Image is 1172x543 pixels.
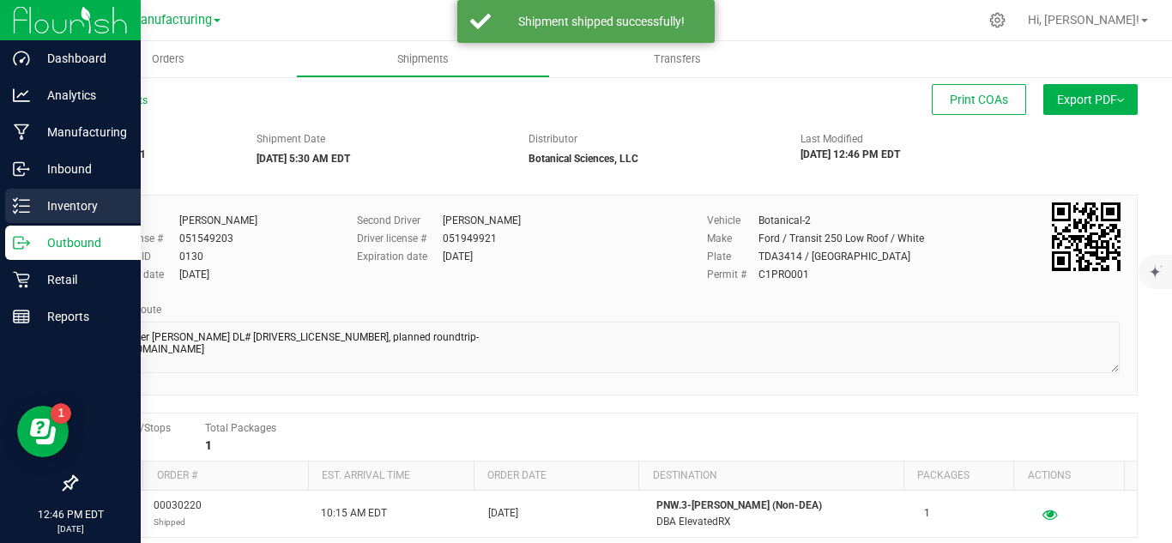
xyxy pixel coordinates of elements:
strong: [DATE] 5:30 AM EDT [257,153,350,165]
strong: Botanical Sciences, LLC [529,153,638,165]
p: 12:46 PM EDT [8,507,133,522]
a: Orders [41,41,296,77]
span: 1 [924,505,930,522]
div: [DATE] [179,267,209,282]
label: Expiration date [357,249,443,264]
label: Make [707,231,758,246]
p: Inbound [30,159,133,179]
p: Shipped [154,514,202,530]
div: 051949921 [443,231,497,246]
div: 0130 [179,249,203,264]
iframe: Resource center [17,406,69,457]
span: Export PDF [1057,93,1124,106]
iframe: Resource center unread badge [51,403,71,424]
strong: [DATE] 12:46 PM EDT [800,148,900,160]
inline-svg: Analytics [13,87,30,104]
button: Print COAs [932,84,1026,115]
span: Manufacturing [130,13,212,27]
span: 00030220 [154,498,202,530]
th: Order # [142,462,308,491]
p: Retail [30,269,133,290]
a: Shipments [296,41,551,77]
p: Manufacturing [30,122,133,142]
inline-svg: Inventory [13,197,30,214]
qrcode: 20250923-001 [1052,202,1121,271]
strong: 1 [205,438,212,452]
inline-svg: Outbound [13,234,30,251]
th: Destination [638,462,903,491]
th: Packages [903,462,1014,491]
label: Permit # [707,267,758,282]
label: Last Modified [800,131,863,147]
inline-svg: Retail [13,271,30,288]
div: Shipment shipped successfully! [500,13,702,30]
span: Hi, [PERSON_NAME]! [1028,13,1139,27]
button: Export PDF [1043,84,1138,115]
div: [DATE] [443,249,473,264]
img: Scan me! [1052,202,1121,271]
inline-svg: Reports [13,308,30,325]
th: Est. arrival time [308,462,474,491]
span: Transfers [631,51,724,67]
div: C1PRO001 [758,267,809,282]
label: Shipment Date [257,131,325,147]
p: Reports [30,306,133,327]
div: Manage settings [987,12,1008,28]
p: Outbound [30,232,133,253]
p: Analytics [30,85,133,106]
span: [DATE] [488,505,518,522]
label: Vehicle [707,213,758,228]
div: [PERSON_NAME] [179,213,257,228]
label: Second Driver [357,213,443,228]
inline-svg: Inbound [13,160,30,178]
div: Ford / Transit 250 Low Roof / White [758,231,924,246]
th: Actions [1013,462,1124,491]
p: PNW.3-[PERSON_NAME] (Non-DEA) [656,498,903,514]
span: Total Packages [205,422,276,434]
th: Order date [474,462,639,491]
span: 10:15 AM EDT [321,505,387,522]
a: Transfers [550,41,805,77]
span: Print COAs [950,93,1008,106]
p: [DATE] [8,522,133,535]
div: 051549203 [179,231,233,246]
label: Distributor [529,131,577,147]
span: Shipments [374,51,472,67]
p: Dashboard [30,48,133,69]
p: Inventory [30,196,133,216]
inline-svg: Dashboard [13,50,30,67]
span: Orders [129,51,208,67]
p: DBA ElevatedRX [656,514,903,530]
div: [PERSON_NAME] [443,213,521,228]
span: Shipment # [76,131,231,147]
div: TDA3414 / [GEOGRAPHIC_DATA] [758,249,910,264]
label: Plate [707,249,758,264]
label: Driver license # [357,231,443,246]
div: Botanical-2 [758,213,811,228]
inline-svg: Manufacturing [13,124,30,141]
